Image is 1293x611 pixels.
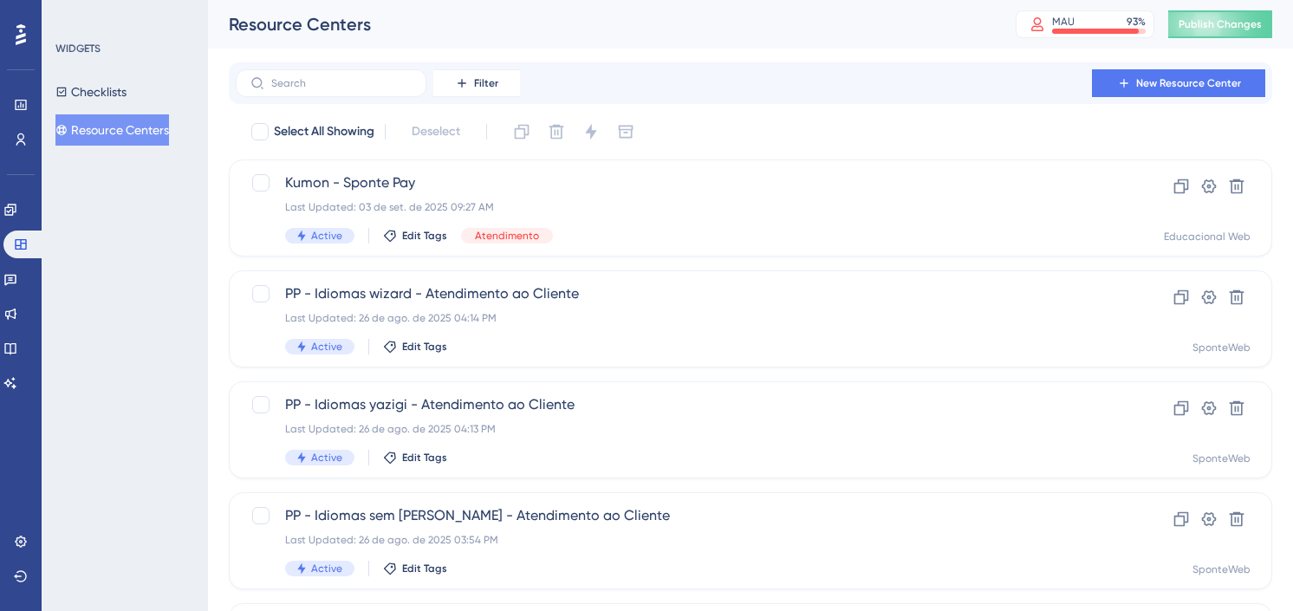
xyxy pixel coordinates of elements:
span: Active [311,451,342,465]
iframe: UserGuiding AI Assistant Launcher [1220,543,1272,595]
button: Publish Changes [1168,10,1272,38]
span: Select All Showing [274,121,374,142]
span: Edit Tags [402,340,447,354]
input: Search [271,77,412,89]
div: Last Updated: 26 de ago. de 2025 04:13 PM [285,422,1077,436]
div: Last Updated: 26 de ago. de 2025 04:14 PM [285,311,1077,325]
span: Active [311,340,342,354]
button: Edit Tags [383,229,447,243]
span: Edit Tags [402,562,447,575]
span: Publish Changes [1179,17,1262,31]
span: Kumon - Sponte Pay [285,172,1077,193]
div: MAU [1052,15,1075,29]
button: Resource Centers [55,114,169,146]
span: PP - Idiomas yazigi - Atendimento ao Cliente [285,394,1077,415]
div: Resource Centers [229,12,972,36]
div: Last Updated: 03 de set. de 2025 09:27 AM [285,200,1077,214]
div: SponteWeb [1192,341,1251,354]
button: Filter [433,69,520,97]
div: SponteWeb [1192,562,1251,576]
button: Edit Tags [383,340,447,354]
span: Deselect [412,121,460,142]
button: Edit Tags [383,451,447,465]
div: WIDGETS [55,42,101,55]
div: Educacional Web [1164,230,1251,244]
button: Deselect [396,116,476,147]
span: PP - Idiomas sem [PERSON_NAME] - Atendimento ao Cliente [285,505,1077,526]
div: SponteWeb [1192,452,1251,465]
span: Atendimento [475,229,539,243]
span: New Resource Center [1136,76,1241,90]
button: Edit Tags [383,562,447,575]
span: Active [311,562,342,575]
span: Active [311,229,342,243]
span: PP - Idiomas wizard - Atendimento ao Cliente [285,283,1077,304]
div: Last Updated: 26 de ago. de 2025 03:54 PM [285,533,1077,547]
div: 93 % [1127,15,1146,29]
span: Edit Tags [402,229,447,243]
span: Filter [474,76,498,90]
button: Checklists [55,76,127,107]
button: New Resource Center [1092,69,1265,97]
span: Edit Tags [402,451,447,465]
